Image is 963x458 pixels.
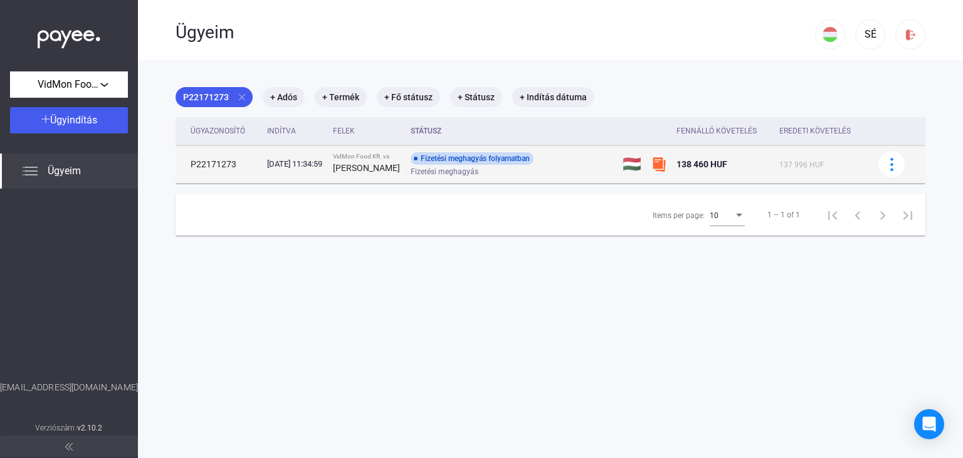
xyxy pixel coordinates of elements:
[315,87,367,107] mat-chip: + Termék
[878,151,905,177] button: more-blue
[823,27,838,42] img: HU
[65,443,73,450] img: arrow-double-left-grey.svg
[236,91,248,103] mat-icon: close
[676,123,769,138] div: Fennálló követelés
[77,424,103,432] strong: v2.10.2
[411,152,534,165] div: Fizetési meghagyás folyamatban
[191,123,245,138] div: Ügyazonosító
[779,160,824,169] span: 137 996 HUF
[41,115,50,123] img: plus-white.svg
[191,123,257,138] div: Ügyazonosító
[676,159,727,169] span: 138 460 HUF
[38,77,100,92] span: VidMon Food Kft.
[512,87,594,107] mat-chip: + Indítás dátuma
[333,163,400,173] strong: [PERSON_NAME]
[710,207,745,222] mat-select: Items per page:
[411,164,478,179] span: Fizetési meghagyás
[820,202,845,227] button: First page
[855,19,885,49] button: SÉ
[618,145,646,183] td: 🇭🇺
[48,164,81,179] span: Ügyeim
[845,202,870,227] button: Previous page
[10,71,128,98] button: VidMon Food Kft.
[333,153,401,160] div: VidMon Food Kft. vs
[267,158,323,170] div: [DATE] 11:34:59
[50,114,97,126] span: Ügyindítás
[895,202,920,227] button: Last page
[653,208,705,223] div: Items per page:
[23,164,38,179] img: list.svg
[651,157,666,172] img: szamlazzhu-mini
[38,23,100,49] img: white-payee-white-dot.svg
[885,158,898,171] img: more-blue
[377,87,440,107] mat-chip: + Fő státusz
[904,28,917,41] img: logout-red
[870,202,895,227] button: Next page
[767,207,800,222] div: 1 – 1 of 1
[676,123,757,138] div: Fennálló követelés
[176,87,253,107] mat-chip: P22171273
[710,211,718,220] span: 10
[450,87,502,107] mat-chip: + Státusz
[333,123,401,138] div: Felek
[176,145,262,183] td: P22171273
[263,87,305,107] mat-chip: + Adós
[860,27,881,42] div: SÉ
[914,409,944,439] div: Open Intercom Messenger
[779,123,851,138] div: Eredeti követelés
[10,107,128,133] button: Ügyindítás
[815,19,845,49] button: HU
[895,19,925,49] button: logout-red
[176,22,815,43] div: Ügyeim
[779,123,863,138] div: Eredeti követelés
[333,123,355,138] div: Felek
[406,117,618,145] th: Státusz
[267,123,323,138] div: Indítva
[267,123,296,138] div: Indítva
